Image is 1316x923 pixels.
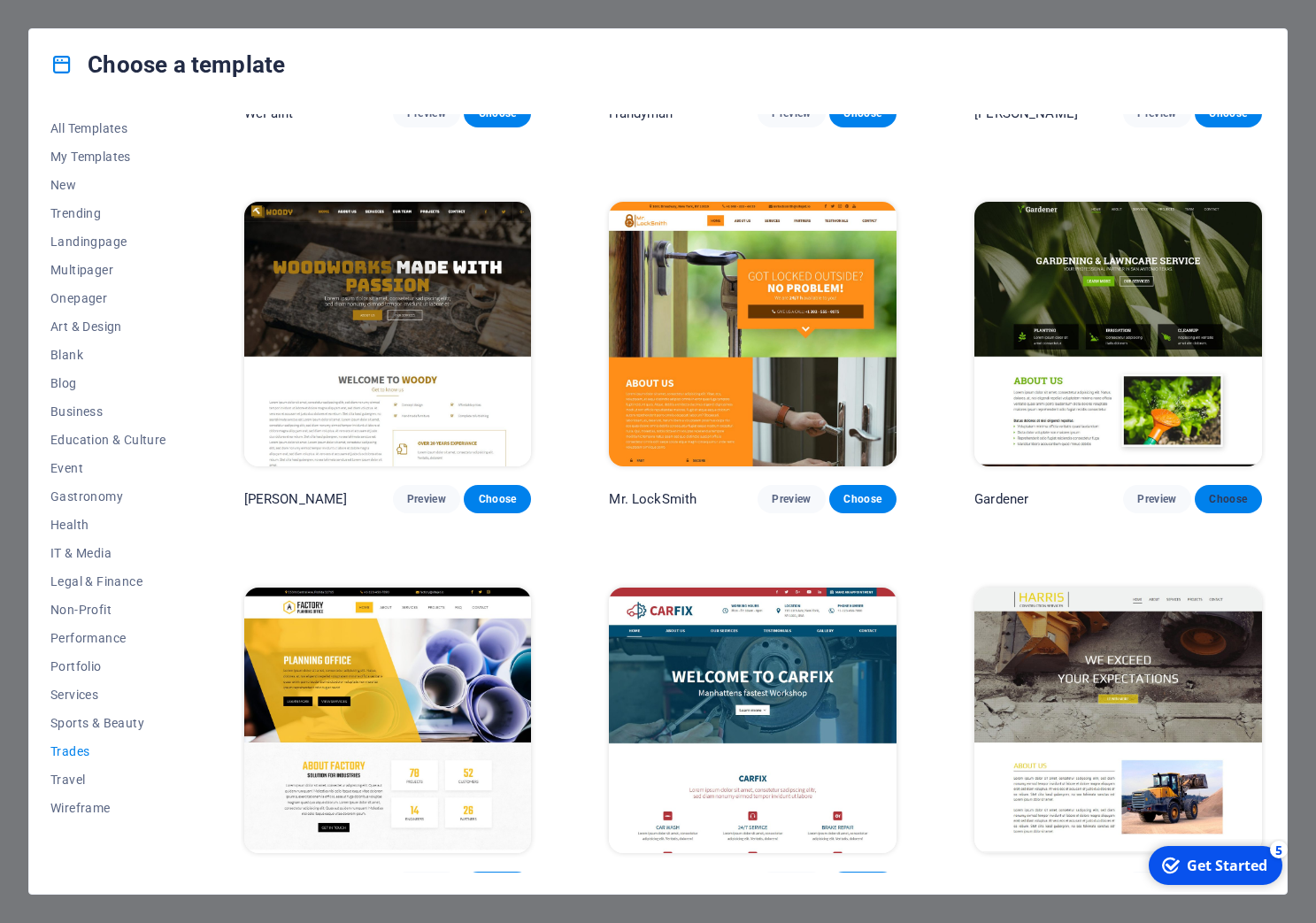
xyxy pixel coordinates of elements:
button: New [50,171,166,199]
button: Portfolio [50,652,166,681]
button: Business [50,397,166,426]
button: Gastronomy [50,482,166,511]
div: Get Started 5 items remaining, 0% complete [10,7,143,46]
button: Preview [758,99,825,127]
button: My Templates [50,142,166,171]
button: Trades [50,737,166,765]
button: Landingpage [50,227,166,256]
span: All Templates [50,121,166,135]
button: Wireframe [50,794,166,822]
span: Choose [843,106,882,120]
button: Event [50,454,166,482]
span: Art & Design [50,319,166,334]
button: Preview [393,872,460,900]
h4: Choose a template [50,50,285,79]
button: Onepager [50,284,166,312]
button: Preview [1123,99,1190,127]
span: Landingpage [50,235,166,249]
span: Preview [407,106,446,120]
span: Choose [478,492,517,506]
span: Non-Profit [50,603,166,617]
div: 5 [131,2,149,19]
span: Gastronomy [50,489,166,504]
span: Choose [1209,492,1248,506]
button: All Templates [50,114,166,142]
span: IT & Media [50,546,166,560]
div: Get Started [48,17,128,36]
button: Choose [1195,99,1262,127]
span: Onepager [50,291,166,305]
button: Choose [829,99,897,127]
span: Choose [478,106,517,120]
button: Travel [50,765,166,794]
button: Blog [50,369,166,397]
button: Choose [1195,485,1262,513]
span: Blank [50,348,166,362]
button: Choose [829,485,897,513]
img: Harris [974,588,1262,852]
button: Preview [758,872,825,900]
p: Handyman [609,104,673,122]
button: Trending [50,199,166,227]
button: Health [50,511,166,539]
span: Travel [50,773,166,787]
p: [PERSON_NAME] [244,490,348,508]
span: Multipager [50,263,166,277]
span: Wireframe [50,801,166,815]
p: [PERSON_NAME] [974,104,1078,122]
span: Preview [772,492,811,506]
button: Choose [829,872,897,900]
button: Art & Design [50,312,166,341]
img: Mr. LockSmith [609,202,897,466]
span: Portfolio [50,659,166,673]
button: Sports & Beauty [50,709,166,737]
span: Preview [407,492,446,506]
button: Preview [393,99,460,127]
span: New [50,178,166,192]
button: Non-Profit [50,596,166,624]
span: Sports & Beauty [50,716,166,730]
button: Multipager [50,256,166,284]
button: Choose [464,872,531,900]
button: IT & Media [50,539,166,567]
img: CarFix [609,588,897,852]
button: Education & Culture [50,426,166,454]
span: Choose [843,492,882,506]
p: Gardener [974,490,1028,508]
span: Trades [50,744,166,758]
button: Legal & Finance [50,567,166,596]
img: Woody [244,202,532,466]
span: Choose [1209,106,1248,120]
span: Trending [50,206,166,220]
button: Preview [393,485,460,513]
button: Services [50,681,166,709]
span: Business [50,404,166,419]
button: Preview [758,485,825,513]
p: Mr. LockSmith [609,490,696,508]
span: Preview [772,106,811,120]
span: Performance [50,631,166,645]
button: Choose [464,485,531,513]
span: Legal & Finance [50,574,166,588]
span: Health [50,518,166,532]
img: Factory [244,588,532,852]
span: Preview [1137,492,1176,506]
button: Performance [50,624,166,652]
span: Preview [1137,106,1176,120]
span: Education & Culture [50,433,166,447]
button: Preview [1123,485,1190,513]
span: Services [50,688,166,702]
button: Blank [50,341,166,369]
span: Blog [50,376,166,390]
button: Choose [464,99,531,127]
span: Event [50,461,166,475]
img: Gardener [974,202,1262,466]
p: WePaint [244,104,294,122]
span: My Templates [50,150,166,164]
